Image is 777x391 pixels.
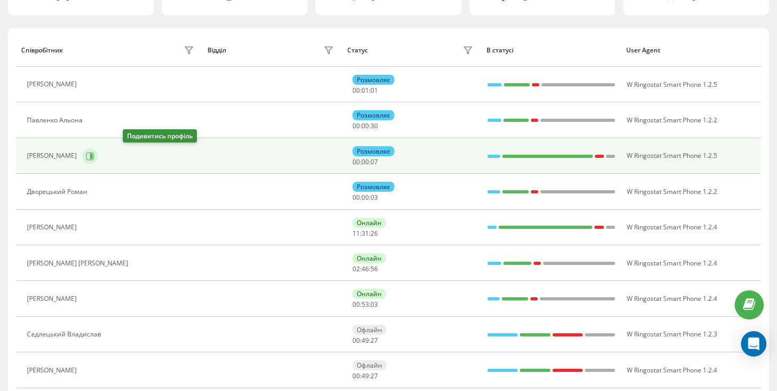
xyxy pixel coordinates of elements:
[353,230,378,237] div: : :
[353,265,378,273] div: : :
[353,301,378,308] div: : :
[362,86,369,95] span: 01
[371,371,378,380] span: 27
[371,157,378,166] span: 07
[362,264,369,273] span: 46
[27,331,104,338] div: Седлецький Владислав
[27,188,90,196] div: Дворецький Роман
[362,193,369,202] span: 00
[626,47,756,54] div: User Agent
[486,47,616,54] div: В статусі
[27,295,79,303] div: [PERSON_NAME]
[362,336,369,345] span: 49
[362,371,369,380] span: 49
[27,260,131,267] div: [PERSON_NAME] [PERSON_NAME]
[353,146,394,156] div: Розмовляє
[353,336,360,345] span: 00
[353,289,386,299] div: Онлайн
[627,80,717,89] span: W Ringostat Smart Phone 1.2.5
[362,300,369,309] span: 53
[371,264,378,273] span: 56
[371,121,378,130] span: 30
[353,86,360,95] span: 00
[353,371,360,380] span: 00
[627,151,717,160] span: W Ringostat Smart Phone 1.2.5
[627,187,717,196] span: W Ringostat Smart Phone 1.2.2
[353,264,360,273] span: 02
[627,223,717,232] span: W Ringostat Smart Phone 1.2.4
[353,229,360,238] span: 11
[27,152,79,159] div: [PERSON_NAME]
[627,294,717,303] span: W Ringostat Smart Phone 1.2.4
[353,372,378,380] div: : :
[353,193,360,202] span: 00
[371,86,378,95] span: 01
[362,121,369,130] span: 00
[27,117,85,124] div: Павленко Альона
[353,110,394,120] div: Розмовляє
[353,337,378,344] div: : :
[741,331,766,357] div: Open Intercom Messenger
[21,47,63,54] div: Співробітник
[353,253,386,263] div: Онлайн
[353,158,378,166] div: : :
[371,193,378,202] span: 03
[362,229,369,238] span: 31
[353,300,360,309] span: 00
[353,157,360,166] span: 00
[371,300,378,309] span: 03
[353,87,378,94] div: : :
[353,122,378,130] div: : :
[27,367,79,374] div: [PERSON_NAME]
[353,182,394,192] div: Розмовляє
[627,115,717,125] span: W Ringostat Smart Phone 1.2.2
[627,259,717,268] span: W Ringostat Smart Phone 1.2.4
[371,336,378,345] span: 27
[353,194,378,201] div: : :
[371,229,378,238] span: 26
[27,81,79,88] div: [PERSON_NAME]
[123,129,197,143] div: Подивитись профіль
[353,325,386,335] div: Офлайн
[353,218,386,228] div: Онлайн
[27,224,79,231] div: [PERSON_NAME]
[207,47,226,54] div: Відділ
[362,157,369,166] span: 00
[353,360,386,370] div: Офлайн
[353,75,394,85] div: Розмовляє
[627,366,717,375] span: W Ringostat Smart Phone 1.2.4
[347,47,368,54] div: Статус
[353,121,360,130] span: 00
[627,330,717,339] span: W Ringostat Smart Phone 1.2.3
